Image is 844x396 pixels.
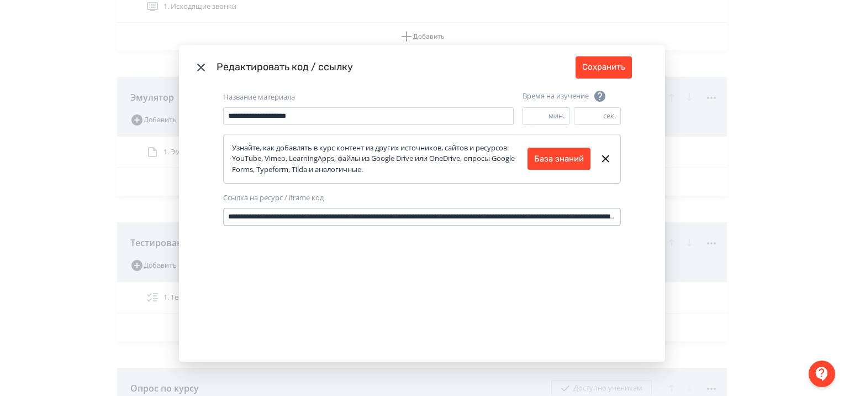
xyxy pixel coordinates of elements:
div: Узнайте, как добавлять в курс контент из других источников, сайтов и ресурсов: YouTube, Vimeo, Le... [232,143,527,175]
div: сек. [603,111,620,122]
label: Ссылка на ресурс / iframe код [223,192,324,204]
div: Редактировать код / ссылку [217,60,576,75]
div: мин. [548,111,569,122]
button: Сохранить [576,56,632,79]
a: База знаний [534,153,584,165]
div: Время на изучение [523,90,606,103]
div: Modal [179,45,665,362]
label: Название материала [223,92,295,103]
button: База знаний [527,148,590,170]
